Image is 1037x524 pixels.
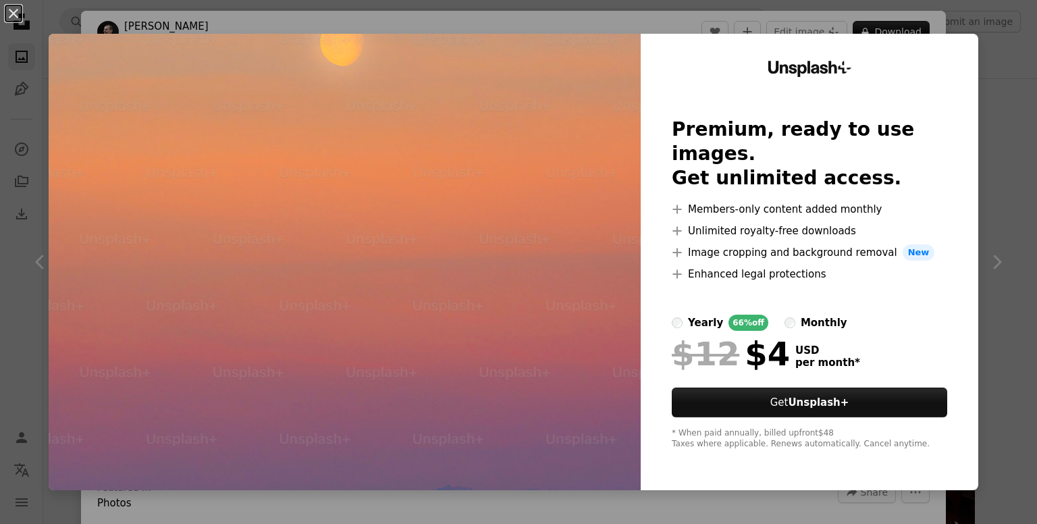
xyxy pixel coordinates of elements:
[672,244,947,261] li: Image cropping and background removal
[795,357,860,369] span: per month *
[801,315,847,331] div: monthly
[795,344,860,357] span: USD
[672,201,947,217] li: Members-only content added monthly
[672,428,947,450] div: * When paid annually, billed upfront $48 Taxes where applicable. Renews automatically. Cancel any...
[672,117,947,190] h2: Premium, ready to use images. Get unlimited access.
[672,336,790,371] div: $4
[903,244,935,261] span: New
[672,388,947,417] button: GetUnsplash+
[788,396,849,409] strong: Unsplash+
[672,223,947,239] li: Unlimited royalty-free downloads
[688,315,723,331] div: yearly
[728,315,768,331] div: 66% off
[672,336,739,371] span: $12
[785,317,795,328] input: monthly
[672,317,683,328] input: yearly66%off
[672,266,947,282] li: Enhanced legal protections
